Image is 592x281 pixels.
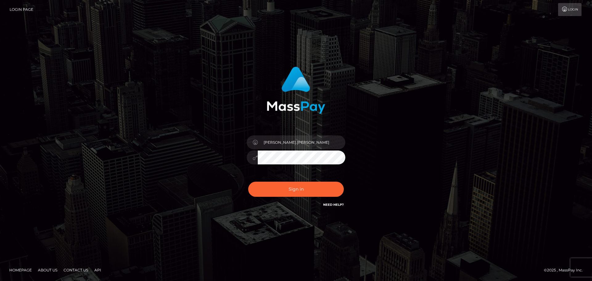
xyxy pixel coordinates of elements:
img: MassPay Login [267,67,325,114]
button: Sign in [248,182,344,197]
a: Login Page [10,3,33,16]
a: Need Help? [323,203,344,207]
a: Homepage [7,265,34,275]
div: © 2025 , MassPay Inc. [544,267,587,274]
a: About Us [35,265,60,275]
a: API [92,265,104,275]
a: Login [558,3,582,16]
a: Contact Us [61,265,91,275]
input: Username... [258,135,345,149]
